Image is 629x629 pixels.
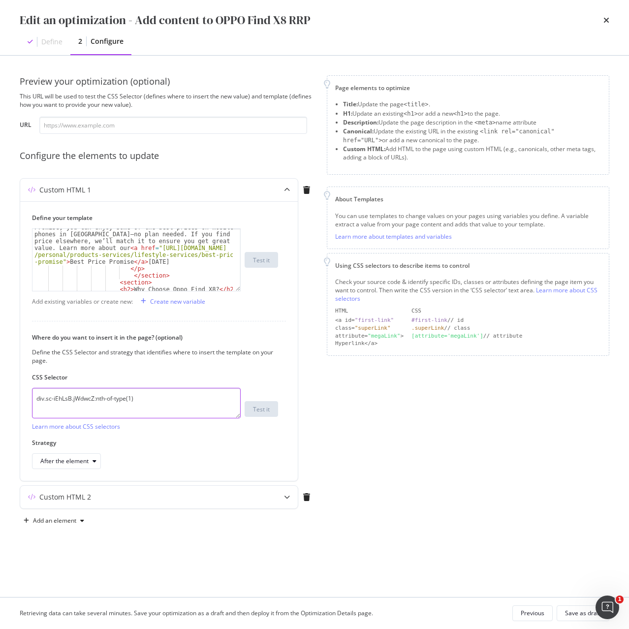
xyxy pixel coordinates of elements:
div: Hyperlink</a> [335,340,404,347]
div: Define [41,37,63,47]
li: Add HTML to the page using custom HTML (e.g., canonicals, other meta tags, adding a block of URLs). [343,145,601,161]
li: Update the page . [343,100,601,109]
div: // attribute [411,332,601,340]
input: https://www.example.com [39,117,307,134]
div: Custom HTML 1 [39,185,91,195]
label: CSS Selector [32,373,278,381]
div: After the element [40,458,89,464]
div: Check your source code & identify specific IDs, classes or attributes defining the page item you ... [335,278,601,303]
div: Add existing variables or create new: [32,297,133,306]
div: Save as draft [565,609,601,617]
div: Create new variable [150,297,205,306]
div: [attribute='megaLink'] [411,333,483,339]
button: Save as draft [557,605,609,621]
button: Test it [245,401,278,417]
div: Configure [91,36,124,46]
label: Define your template [32,214,278,222]
span: <meta> [474,119,496,126]
a: Learn more about templates and variables [335,232,452,241]
li: Update an existing or add a new to the page. [343,109,601,118]
span: <h1> [453,110,468,117]
div: Custom HTML 2 [39,492,91,502]
div: times [603,12,609,29]
div: "first-link" [355,317,394,323]
div: attribute= > [335,332,404,340]
label: URL [20,121,31,131]
span: <h1> [404,110,418,117]
li: Update the page description in the name attribute [343,118,601,127]
label: Strategy [32,439,278,447]
div: HTML [335,307,404,315]
div: Edit an optimization - Add content to OPPO Find X8 RRP [20,12,311,29]
div: This URL will be used to test the CSS Selector (defines where to insert the new value) and templa... [20,92,315,109]
div: // class [411,324,601,332]
div: <a id= [335,316,404,324]
div: "megaLink" [368,333,400,339]
div: "superLink" [355,325,391,331]
div: Test it [253,256,270,264]
strong: Title: [343,100,358,108]
div: Using CSS selectors to describe items to control [335,261,601,270]
div: CSS [411,307,601,315]
strong: Description: [343,118,378,126]
div: Retrieving data can take several minutes. Save your optimization as a draft and then deploy it fr... [20,609,373,617]
div: .superLink [411,325,444,331]
div: // id [411,316,601,324]
div: Configure the elements to update [20,150,315,162]
div: About Templates [335,195,601,203]
label: Where do you want to insert it in the page? (optional) [32,333,278,342]
div: You can use templates to change values on your pages using variables you define. A variable extra... [335,212,601,228]
button: After the element [32,453,101,469]
li: Update the existing URL in the existing or add a new canonical to the page. [343,127,601,145]
strong: Custom HTML: [343,145,385,153]
strong: Canonical: [343,127,374,135]
div: 2 [78,36,82,46]
button: Create new variable [137,293,205,309]
div: class= [335,324,404,332]
div: Test it [253,405,270,413]
button: Add an element [20,513,88,529]
span: <title> [404,101,429,108]
div: Preview your optimization (optional) [20,75,315,88]
div: Page elements to optimize [335,84,601,92]
a: Learn more about CSS selectors [32,422,120,431]
textarea: div.sc-iEhLsB.jWdwcZ:nth-of-type(1) [32,388,241,418]
div: Previous [521,609,544,617]
iframe: Intercom live chat [596,596,619,619]
button: Test it [245,252,278,268]
div: #first-link [411,317,447,323]
div: Add an element [33,518,76,524]
span: 1 [616,596,624,603]
div: Define the CSS Selector and strategy that identifies where to insert the template on your page. [32,348,278,365]
a: Learn more about CSS selectors [335,286,598,303]
span: <link rel="canonical" href="URL"> [343,128,555,144]
strong: H1: [343,109,352,118]
button: Previous [512,605,553,621]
